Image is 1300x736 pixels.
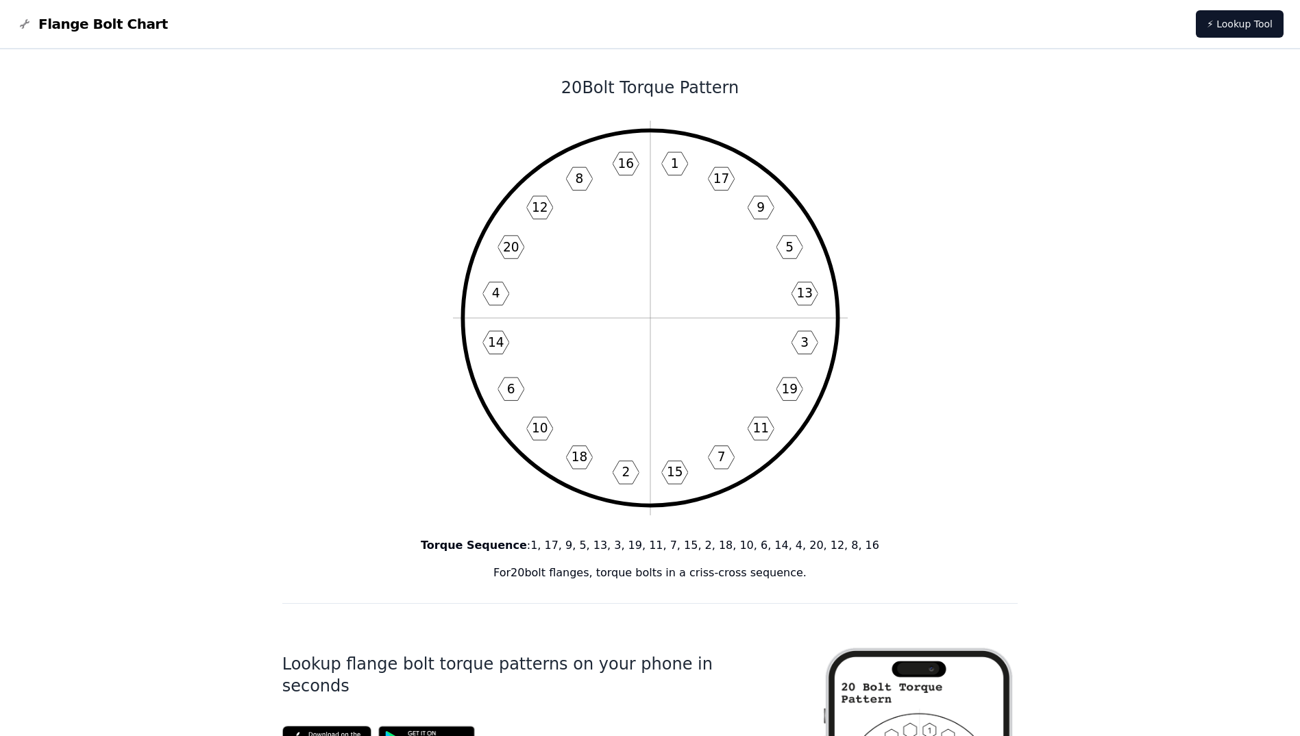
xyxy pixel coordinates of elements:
[666,465,683,479] text: 15
[713,171,729,186] text: 17
[757,200,765,214] text: 9
[575,171,583,186] text: 8
[282,77,1018,99] h1: 20 Bolt Torque Pattern
[487,335,504,349] text: 14
[282,537,1018,554] p: : 1, 17, 9, 5, 13, 3, 19, 11, 7, 15, 2, 18, 10, 6, 14, 4, 20, 12, 8, 16
[38,14,168,34] span: Flange Bolt Chart
[571,450,587,464] text: 18
[531,200,548,214] text: 12
[502,240,519,254] text: 20
[282,653,777,697] h1: Lookup flange bolt torque patterns on your phone in seconds
[16,16,33,32] img: Flange Bolt Chart Logo
[781,382,798,396] text: 19
[622,465,630,479] text: 2
[796,286,813,301] text: 13
[1196,10,1284,38] a: ⚡ Lookup Tool
[717,450,725,464] text: 7
[421,539,527,552] b: Torque Sequence
[506,382,515,396] text: 6
[282,565,1018,581] p: For 20 bolt flanges, torque bolts in a criss-cross sequence.
[670,156,678,171] text: 1
[617,156,634,171] text: 16
[16,14,168,34] a: Flange Bolt Chart LogoFlange Bolt Chart
[785,240,794,254] text: 5
[752,421,769,435] text: 11
[491,286,500,301] text: 4
[531,421,548,435] text: 10
[800,335,809,349] text: 3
